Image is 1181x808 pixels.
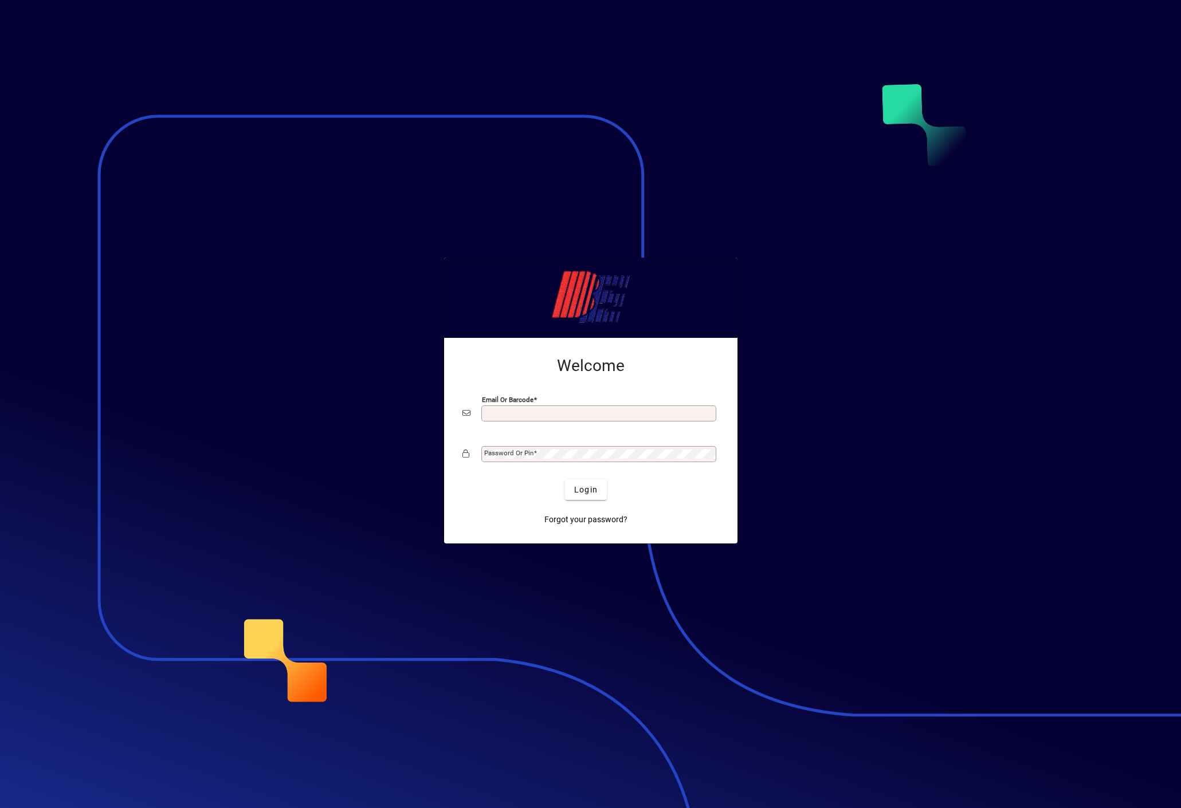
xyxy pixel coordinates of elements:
mat-label: Email or Barcode [482,396,533,404]
a: Forgot your password? [540,509,632,530]
mat-label: Password or Pin [484,449,533,457]
span: Login [574,484,598,496]
h2: Welcome [462,356,719,376]
button: Login [565,479,607,500]
span: Forgot your password? [544,514,627,526]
